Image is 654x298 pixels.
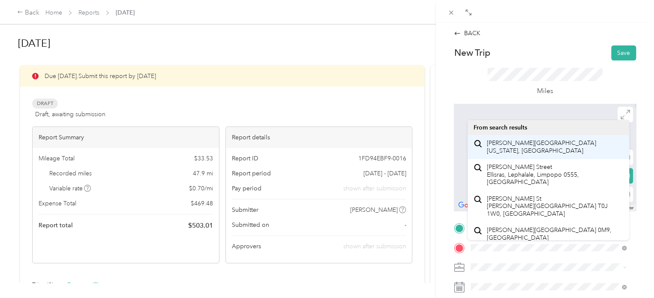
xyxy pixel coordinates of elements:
span: [PERSON_NAME][GEOGRAPHIC_DATA][US_STATE], [GEOGRAPHIC_DATA] [487,139,624,154]
span: [PERSON_NAME][GEOGRAPHIC_DATA] 0M9, [GEOGRAPHIC_DATA] [487,226,624,241]
button: Save [611,45,636,60]
span: [PERSON_NAME] St [PERSON_NAME][GEOGRAPHIC_DATA] T0J 1W0, [GEOGRAPHIC_DATA] [487,195,624,218]
span: From search results [474,124,527,131]
div: BACK [454,29,480,38]
iframe: Everlance-gr Chat Button Frame [606,250,654,298]
img: Google [456,200,484,211]
a: Open this area in Google Maps (opens a new window) [456,200,484,211]
p: Miles [537,86,553,96]
p: New Trip [454,47,490,59]
span: [PERSON_NAME] Street Ellisras, Lephalale, Limpopo 0555, [GEOGRAPHIC_DATA] [487,163,624,186]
